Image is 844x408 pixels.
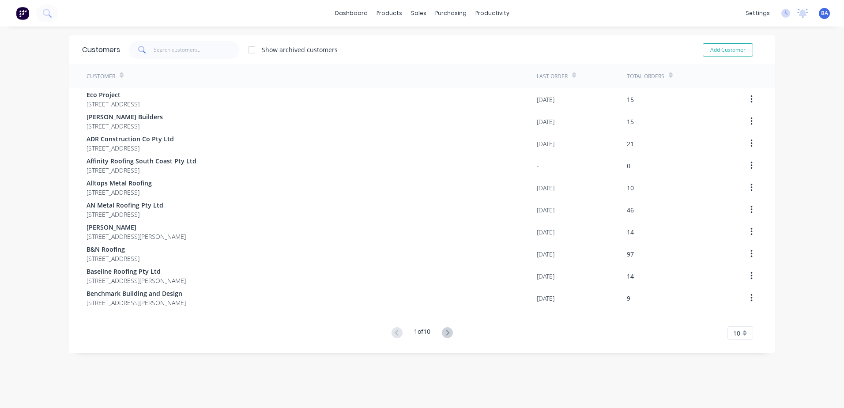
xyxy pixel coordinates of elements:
[87,223,186,232] span: [PERSON_NAME]
[87,245,139,254] span: B&N Roofing
[87,289,186,298] span: Benchmark Building and Design
[741,7,774,20] div: settings
[537,95,554,104] div: [DATE]
[627,227,634,237] div: 14
[87,134,174,144] span: ADR Construction Co Pty Ltd
[82,45,120,55] div: Customers
[537,205,554,215] div: [DATE]
[537,272,554,281] div: [DATE]
[537,227,554,237] div: [DATE]
[87,144,174,153] span: [STREET_ADDRESS]
[537,117,554,126] div: [DATE]
[537,139,554,148] div: [DATE]
[821,9,828,17] span: BA
[733,329,740,338] span: 10
[87,188,152,197] span: [STREET_ADDRESS]
[627,183,634,193] div: 10
[627,117,634,126] div: 15
[431,7,471,20] div: purchasing
[627,249,634,259] div: 97
[331,7,372,20] a: dashboard
[537,183,554,193] div: [DATE]
[627,294,630,303] div: 9
[87,166,196,175] span: [STREET_ADDRESS]
[627,161,630,170] div: 0
[87,200,163,210] span: AN Metal Roofing Pty Ltd
[87,72,115,80] div: Customer
[16,7,29,20] img: Factory
[627,272,634,281] div: 14
[627,205,634,215] div: 46
[537,294,554,303] div: [DATE]
[87,90,139,99] span: Eco Project
[87,99,139,109] span: [STREET_ADDRESS]
[407,7,431,20] div: sales
[87,298,186,307] span: [STREET_ADDRESS][PERSON_NAME]
[87,254,139,263] span: [STREET_ADDRESS]
[627,72,664,80] div: Total Orders
[471,7,514,20] div: productivity
[537,161,539,170] div: -
[87,121,163,131] span: [STREET_ADDRESS]
[262,45,338,54] div: Show archived customers
[87,178,152,188] span: Alltops Metal Roofing
[87,267,186,276] span: Baseline Roofing Pty Ltd
[87,276,186,285] span: [STREET_ADDRESS][PERSON_NAME]
[537,72,568,80] div: Last Order
[87,210,163,219] span: [STREET_ADDRESS]
[154,41,240,59] input: Search customers...
[87,232,186,241] span: [STREET_ADDRESS][PERSON_NAME]
[87,156,196,166] span: Affinity Roofing South Coast Pty Ltd
[414,327,430,340] div: 1 of 10
[537,249,554,259] div: [DATE]
[627,95,634,104] div: 15
[627,139,634,148] div: 21
[87,112,163,121] span: [PERSON_NAME] Builders
[703,43,753,57] button: Add Customer
[372,7,407,20] div: products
